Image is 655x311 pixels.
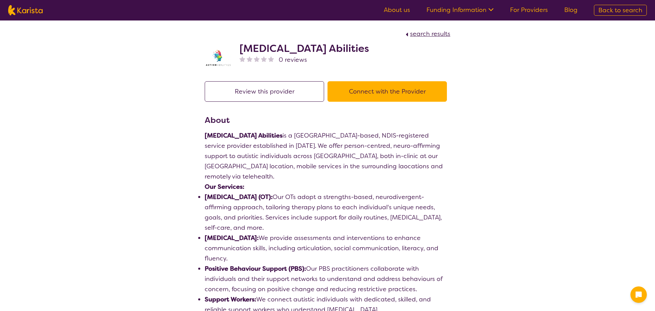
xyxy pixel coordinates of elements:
[205,48,232,67] img: tuxwog0w0nxq84daeyee.webp
[205,233,450,264] p: We provide assessments and interventions to enhance communication skills, including articulation,...
[426,6,494,14] a: Funding Information
[254,56,260,62] img: nonereviewstar
[261,56,267,62] img: nonereviewstar
[205,114,450,126] h3: About
[410,30,450,38] span: search results
[564,6,578,14] a: Blog
[205,234,259,242] strong: [MEDICAL_DATA]:
[205,81,324,102] button: Review this provider
[327,87,450,96] a: Connect with the Provider
[268,56,274,62] img: nonereviewstar
[239,56,245,62] img: nonereviewstar
[205,192,450,233] p: Our OTs adopt a strengths-based, neurodivergent-affirming approach, tailoring therapy plans to ea...
[205,130,450,182] p: is a [GEOGRAPHIC_DATA]-based, NDIS-registered service provider established in [DATE]. We offer pe...
[8,5,43,15] img: Karista logo
[404,30,450,38] a: search results
[205,295,256,303] strong: Support Workers:
[205,131,282,140] strong: [MEDICAL_DATA] Abilities
[205,183,244,191] strong: Our Services:
[594,5,647,16] a: Back to search
[327,81,447,102] button: Connect with the Provider
[598,6,642,14] span: Back to search
[205,265,306,273] strong: Positive Behaviour Support (PBS):
[205,264,450,294] p: Our PBS practitioners collaborate with individuals and their support networks to understand and a...
[247,56,252,62] img: nonereviewstar
[279,55,307,65] span: 0 reviews
[239,42,369,55] h2: [MEDICAL_DATA] Abilities
[205,193,273,201] strong: [MEDICAL_DATA] (OT):
[510,6,548,14] a: For Providers
[205,87,327,96] a: Review this provider
[384,6,410,14] a: About us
